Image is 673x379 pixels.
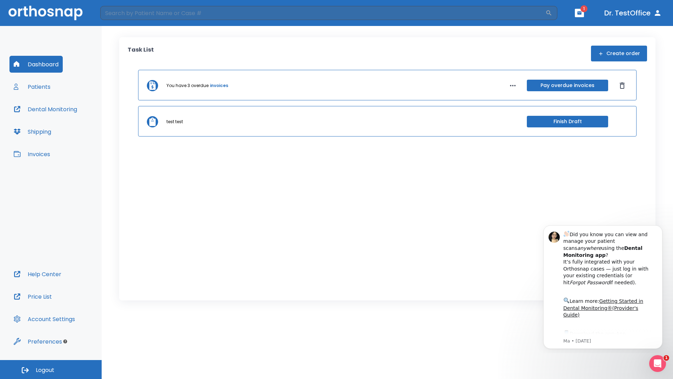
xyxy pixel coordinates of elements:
[9,101,81,118] button: Dental Monitoring
[580,5,587,12] span: 1
[9,123,55,140] button: Shipping
[9,288,56,305] button: Price List
[9,311,79,327] button: Account Settings
[210,82,228,89] a: invoices
[100,6,545,20] input: Search by Patient Name or Case #
[9,78,55,95] button: Patients
[9,333,66,350] button: Preferences
[533,219,673,353] iframe: Intercom notifications message
[30,112,93,125] a: App Store
[9,266,66,282] button: Help Center
[8,6,83,20] img: Orthosnap
[664,355,669,361] span: 1
[30,119,119,125] p: Message from Ma, sent 6w ago
[62,338,68,345] div: Tooltip anchor
[166,119,183,125] p: test test
[9,146,54,162] button: Invoices
[617,80,628,91] button: Dismiss
[527,116,608,127] button: Finish Draft
[649,355,666,372] iframe: Intercom live chat
[30,110,119,146] div: Download the app: | ​ Let us know if you need help getting started!
[601,7,665,19] button: Dr. TestOffice
[166,82,209,89] p: You have 3 overdue
[119,11,124,16] button: Dismiss notification
[9,56,63,73] button: Dashboard
[36,366,54,374] span: Logout
[128,46,154,61] p: Task List
[591,46,647,61] button: Create order
[527,80,608,91] button: Pay overdue invoices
